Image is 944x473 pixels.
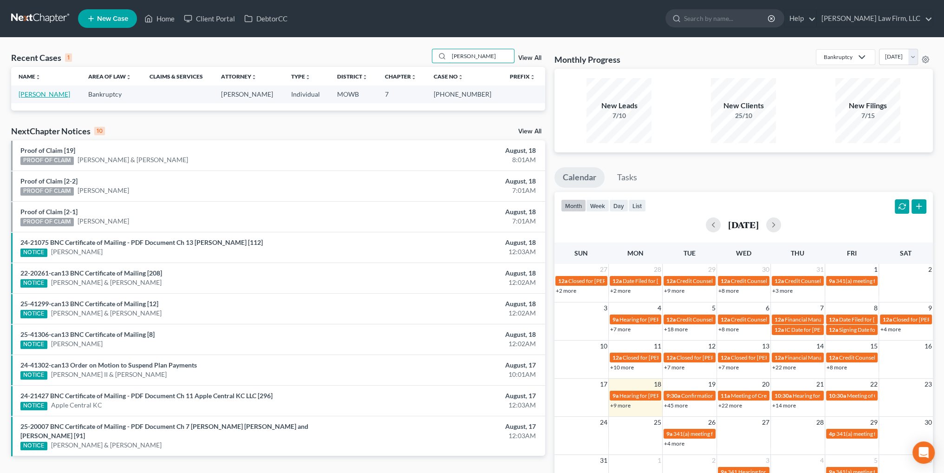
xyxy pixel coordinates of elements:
[819,455,825,466] span: 4
[574,249,588,257] span: Sun
[664,287,684,294] a: +9 more
[761,379,770,390] span: 20
[558,277,567,284] span: 12a
[20,310,47,318] div: NOTICE
[815,341,825,352] span: 14
[711,100,776,111] div: New Clients
[873,455,879,466] span: 5
[707,264,716,275] span: 29
[791,249,804,257] span: Thu
[20,442,47,450] div: NOTICE
[873,302,879,314] span: 8
[51,440,162,450] a: [PERSON_NAME] & [PERSON_NAME]
[829,430,835,437] span: 4p
[839,316,917,323] span: Date Filed for [PERSON_NAME]
[707,341,716,352] span: 12
[731,316,827,323] span: Credit Counseling for [PERSON_NAME]
[20,279,47,288] div: NOTICE
[284,85,330,103] td: Individual
[370,431,536,440] div: 12:03AM
[370,238,536,247] div: August, 18
[19,73,41,80] a: Nameunfold_more
[718,364,739,371] a: +7 more
[666,277,676,284] span: 12a
[765,302,770,314] span: 6
[657,455,662,466] span: 1
[586,100,651,111] div: New Leads
[653,379,662,390] span: 18
[707,379,716,390] span: 19
[653,417,662,428] span: 25
[370,177,536,186] div: August, 18
[677,354,746,361] span: Closed for [PERSON_NAME]
[785,10,816,27] a: Help
[839,326,922,333] span: Signing Date for [PERSON_NAME]
[883,316,892,323] span: 12a
[411,74,417,80] i: unfold_more
[775,392,792,399] span: 10:30a
[912,441,935,464] div: Open Intercom Messenger
[721,277,730,284] span: 12a
[65,53,72,62] div: 1
[370,146,536,155] div: August, 18
[612,277,622,284] span: 12a
[815,379,825,390] span: 21
[869,379,879,390] span: 22
[772,364,796,371] a: +22 more
[721,316,730,323] span: 12a
[673,430,763,437] span: 341(a) meeting for [PERSON_NAME]
[370,247,536,256] div: 12:03AM
[619,392,692,399] span: Hearing for [PERSON_NAME]
[142,67,214,85] th: Claims & Services
[20,330,155,338] a: 25-41306-can13 BNC Certificate of Mailing [8]
[873,264,879,275] span: 1
[711,302,716,314] span: 5
[666,430,672,437] span: 9a
[556,287,576,294] a: +2 more
[835,100,900,111] div: New Filings
[653,264,662,275] span: 28
[775,316,784,323] span: 12a
[731,277,827,284] span: Credit Counseling for [PERSON_NAME]
[561,199,586,212] button: month
[829,316,838,323] span: 12a
[819,302,825,314] span: 7
[88,73,131,80] a: Area of Lawunfold_more
[927,264,933,275] span: 2
[829,277,835,284] span: 9a
[775,326,784,333] span: 12a
[35,74,41,80] i: unfold_more
[824,53,853,61] div: Bankruptcy
[518,128,541,135] a: View All
[684,10,769,27] input: Search by name...
[664,440,684,447] a: +4 more
[370,422,536,431] div: August, 17
[610,287,631,294] a: +2 more
[20,238,263,246] a: 24-21075 BNC Certificate of Mailing - PDF Document Ch 13 [PERSON_NAME] [112]
[240,10,292,27] a: DebtorCC
[126,74,131,80] i: unfold_more
[94,127,105,135] div: 10
[869,341,879,352] span: 15
[785,277,881,284] span: Credit Counseling for [PERSON_NAME]
[78,186,129,195] a: [PERSON_NAME]
[20,146,75,154] a: Proof of Claim [19]
[370,391,536,401] div: August, 17
[612,316,618,323] span: 9a
[370,269,536,278] div: August, 18
[251,74,256,80] i: unfold_more
[78,217,129,226] a: [PERSON_NAME]
[836,277,925,284] span: 341(a) meeting for [PERSON_NAME]
[370,370,536,379] div: 10:01AM
[609,199,628,212] button: day
[305,74,311,80] i: unfold_more
[51,309,162,318] a: [PERSON_NAME] & [PERSON_NAME]
[869,417,879,428] span: 29
[612,354,622,361] span: 12a
[20,361,197,369] a: 24-41302-can13 Order on Motion to Suspend Plan Payments
[610,402,631,409] a: +9 more
[370,207,536,217] div: August, 18
[839,354,936,361] span: Credit Counseling for [PERSON_NAME]
[179,10,240,27] a: Client Portal
[619,316,692,323] span: Hearing for [PERSON_NAME]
